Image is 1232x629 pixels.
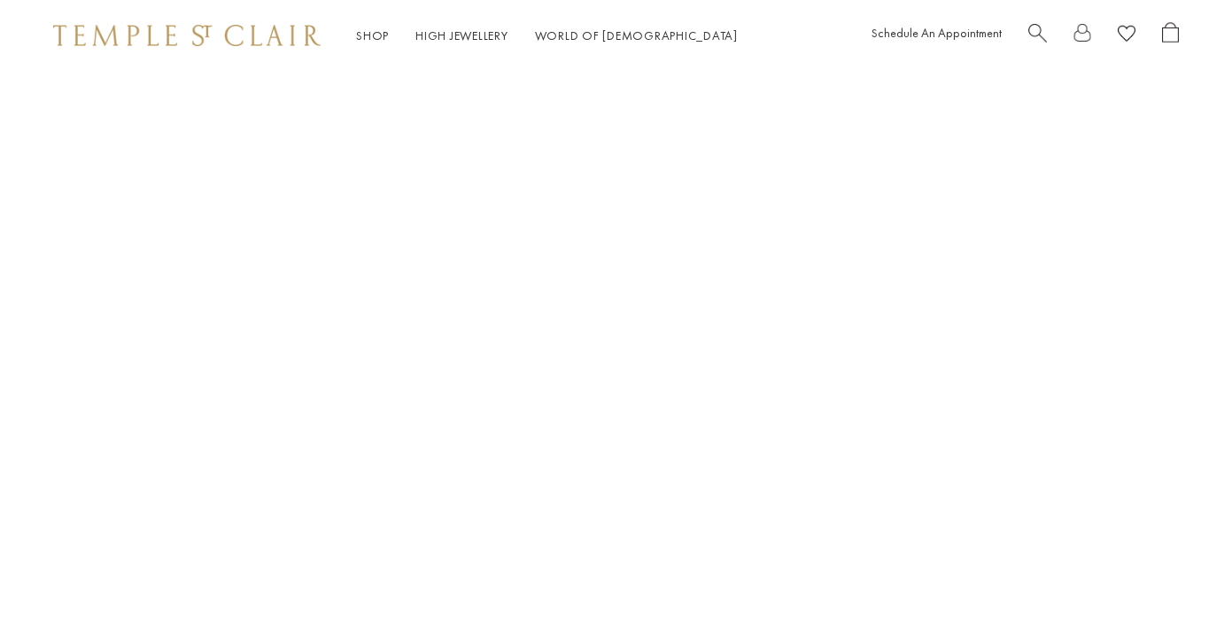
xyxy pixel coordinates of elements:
a: High JewelleryHigh Jewellery [415,27,508,43]
img: Temple St. Clair [53,25,321,46]
nav: Main navigation [356,25,738,47]
a: Open Shopping Bag [1162,22,1179,50]
a: View Wishlist [1118,22,1135,50]
a: World of [DEMOGRAPHIC_DATA]World of [DEMOGRAPHIC_DATA] [535,27,738,43]
a: Search [1028,22,1047,50]
a: ShopShop [356,27,389,43]
a: Schedule An Appointment [872,25,1002,41]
